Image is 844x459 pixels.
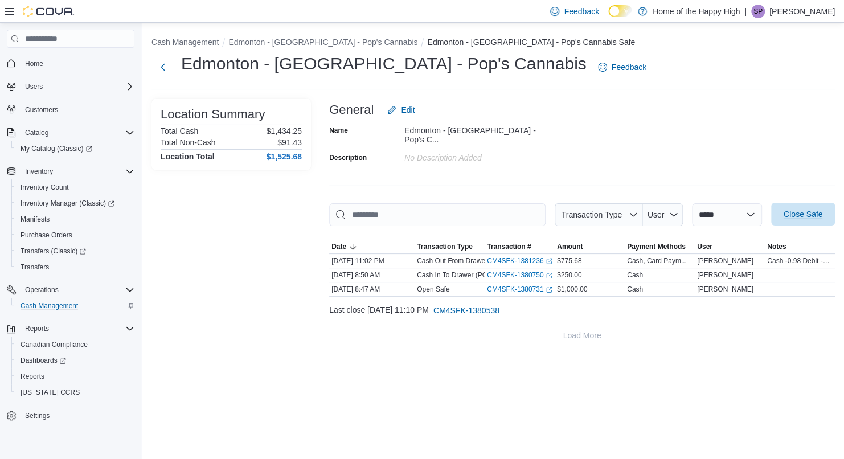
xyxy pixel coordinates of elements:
[16,228,134,242] span: Purchase Orders
[21,408,134,423] span: Settings
[25,285,59,294] span: Operations
[427,38,635,47] button: Edmonton - [GEOGRAPHIC_DATA] - Pop's Cannabis Safe
[697,242,712,251] span: User
[627,256,687,265] div: Cash, Card Paym...
[161,152,215,161] h4: Location Total
[546,258,552,265] svg: External link
[329,153,367,162] label: Description
[21,409,54,423] a: Settings
[25,411,50,420] span: Settings
[16,244,91,258] a: Transfers (Classic)
[417,271,498,280] p: Cash In To Drawer (POS1)
[563,330,601,341] span: Load More
[21,57,48,71] a: Home
[2,79,139,95] button: Users
[151,56,174,79] button: Next
[16,354,71,367] a: Dashboards
[608,17,609,18] span: Dark Mode
[25,324,49,333] span: Reports
[25,82,43,91] span: Users
[21,322,54,335] button: Reports
[2,125,139,141] button: Catalog
[555,203,642,226] button: Transaction Type
[487,256,552,265] a: CM4SFK-1381236External link
[161,138,216,147] h6: Total Non-Cash
[21,165,58,178] button: Inventory
[2,321,139,337] button: Reports
[487,271,552,280] a: CM4SFK-1380750External link
[25,128,48,137] span: Catalog
[16,196,134,210] span: Inventory Manager (Classic)
[329,254,415,268] div: [DATE] 11:02 PM
[21,247,86,256] span: Transfers (Classic)
[21,283,63,297] button: Operations
[765,240,835,253] button: Notes
[7,50,134,453] nav: Complex example
[16,196,119,210] a: Inventory Manager (Classic)
[161,108,265,121] h3: Location Summary
[16,212,54,226] a: Manifests
[21,80,134,93] span: Users
[627,271,643,280] div: Cash
[16,354,134,367] span: Dashboards
[771,203,835,226] button: Close Safe
[21,183,69,192] span: Inventory Count
[16,299,134,313] span: Cash Management
[557,285,587,294] span: $1,000.00
[21,103,63,117] a: Customers
[25,167,53,176] span: Inventory
[228,38,417,47] button: Edmonton - [GEOGRAPHIC_DATA] - Pop's Cannabis
[329,126,348,135] label: Name
[21,103,134,117] span: Customers
[329,268,415,282] div: [DATE] 8:50 AM
[11,211,139,227] button: Manifests
[11,227,139,243] button: Purchase Orders
[11,259,139,275] button: Transfers
[11,337,139,353] button: Canadian Compliance
[21,56,134,70] span: Home
[404,121,557,144] div: Edmonton - [GEOGRAPHIC_DATA] - Pop's C...
[695,240,765,253] button: User
[16,212,134,226] span: Manifests
[697,285,753,294] span: [PERSON_NAME]
[383,99,419,121] button: Edit
[21,388,80,397] span: [US_STATE] CCRS
[21,165,134,178] span: Inventory
[11,141,139,157] a: My Catalog (Classic)
[21,301,78,310] span: Cash Management
[16,338,134,351] span: Canadian Compliance
[16,228,77,242] a: Purchase Orders
[415,240,485,253] button: Transaction Type
[21,322,134,335] span: Reports
[697,271,753,280] span: [PERSON_NAME]
[769,5,835,18] p: [PERSON_NAME]
[487,285,552,294] a: CM4SFK-1380731External link
[784,208,822,220] span: Close Safe
[25,105,58,114] span: Customers
[21,80,47,93] button: Users
[161,126,198,136] h6: Total Cash
[546,272,552,279] svg: External link
[16,370,49,383] a: Reports
[329,103,374,117] h3: General
[16,142,134,155] span: My Catalog (Classic)
[16,370,134,383] span: Reports
[21,199,114,208] span: Inventory Manager (Classic)
[277,138,302,147] p: $91.43
[16,260,54,274] a: Transfers
[11,368,139,384] button: Reports
[329,203,546,226] input: This is a search bar. As you type, the results lower in the page will automatically filter.
[11,243,139,259] a: Transfers (Classic)
[181,52,587,75] h1: Edmonton - [GEOGRAPHIC_DATA] - Pop's Cannabis
[16,386,134,399] span: Washington CCRS
[21,263,49,272] span: Transfers
[653,5,740,18] p: Home of the Happy High
[21,356,66,365] span: Dashboards
[329,324,835,347] button: Load More
[401,104,415,116] span: Edit
[417,242,473,251] span: Transaction Type
[16,299,83,313] a: Cash Management
[21,215,50,224] span: Manifests
[267,152,302,161] h4: $1,525.68
[557,242,583,251] span: Amount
